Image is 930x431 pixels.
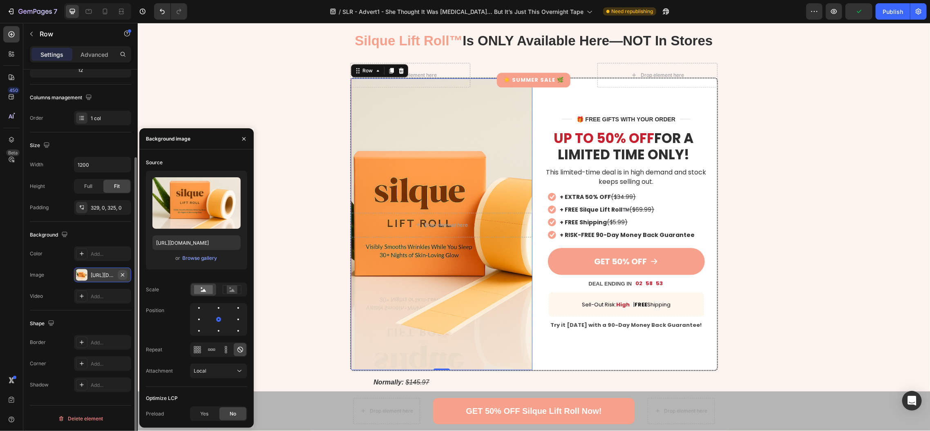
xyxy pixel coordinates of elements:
[146,395,178,402] div: Optimize LCP
[200,410,208,418] span: Yes
[146,346,162,353] div: Repeat
[58,414,103,424] div: Delete element
[902,391,922,411] div: Open Intercom Messenger
[295,375,496,401] a: GET 50% OFF Silque Lift Roll Now!
[3,3,61,20] button: 7
[30,183,45,190] div: Height
[366,53,426,61] p: ☀️ SUMMER SALE 🌿
[146,159,163,166] div: Source
[497,278,510,286] strong: FREE
[30,250,42,257] div: Color
[30,381,49,389] div: Shadow
[91,339,129,346] div: Add...
[498,257,505,264] div: 02
[508,257,515,264] div: 58
[194,368,206,374] span: Local
[30,293,43,300] div: Video
[256,49,299,56] div: Drop element here
[399,107,573,140] p: FOR A LIMITED TIME ONLY!
[8,87,20,94] div: 450
[190,364,247,378] button: Local
[444,278,478,286] span: Sell-Out Risk:
[423,183,492,191] strong: + FREE Silque Lift Roll™️
[496,278,533,286] span: | Shipping
[30,360,46,367] div: Corner
[342,7,583,16] span: SLR - Advert1 - She Thought It Was [MEDICAL_DATA]… But It’s Just This Overnight Tape
[413,298,564,306] strong: Try it [DATE] with a 90-Day Money Back Guarantee!
[410,195,418,203] img: PLP_Bullet-Point_Checkmark_80x80px_1.png
[6,150,20,156] div: Beta
[416,106,516,125] span: UP TO 50% OFF
[423,195,469,203] strong: + FREE Shipping
[423,170,474,178] strong: + EXTRA 50% OFF
[474,170,499,178] s: ($34.99)
[492,183,517,191] s: ($69.99)
[40,29,109,39] p: Row
[30,161,43,168] div: Width
[146,410,164,418] div: Preload
[91,204,129,212] div: 329, 0, 325, 0
[456,233,509,244] strong: GET 50% OFF
[230,410,236,418] span: No
[30,318,56,329] div: Shape
[30,204,49,211] div: Padding
[30,412,131,425] button: Delete element
[287,199,331,205] div: Drop element here
[478,278,492,286] strong: High
[236,368,279,375] strong: [DATE] ONLY:
[91,272,114,279] div: [URL][DOMAIN_NAME]
[91,360,129,368] div: Add...
[91,115,129,122] div: 1 col
[30,271,44,279] div: Image
[146,135,190,143] div: Background image
[146,307,164,314] div: Position
[232,385,275,391] div: Drop element here
[423,208,557,216] strong: + RISK-FREE 90-Day Money Back Guarantee
[503,49,546,56] div: Drop element here
[152,235,241,250] input: https://example.com/image.jpg
[469,195,490,203] s: ($5.99)
[40,50,63,59] p: Settings
[31,65,130,76] div: 12
[54,7,57,16] p: 7
[114,183,120,190] span: Fit
[30,140,51,151] div: Size
[30,230,69,241] div: Background
[451,258,494,264] span: DEAL ENDING IN
[138,23,930,431] iframe: Design area
[30,339,46,346] div: Border
[152,177,241,229] img: preview-image
[883,7,903,16] div: Publish
[91,382,129,389] div: Add...
[518,257,525,264] div: 53
[30,92,94,103] div: Columns management
[30,114,43,122] div: Order
[182,254,218,262] button: Browse gallery
[154,3,187,20] div: Undo/Redo
[146,286,159,293] div: Scale
[268,356,292,363] s: $145.97
[183,255,217,262] div: Browse gallery
[359,50,433,65] a: ☀️ SUMMER SALE 🌿
[91,250,129,258] div: Add...
[409,145,569,163] span: This limited-time deal is in high demand and stock keeps selling out.
[74,157,131,172] input: Auto
[84,183,92,190] span: Full
[236,368,299,375] i: $34.99
[91,293,129,300] div: Add...
[236,356,266,363] strong: Normally:
[611,8,653,15] span: Need republishing
[410,170,418,178] img: PLP_Bullet-Point_Checkmark_80x80px_1.png
[80,50,108,59] p: Advanced
[224,44,237,51] div: Row
[410,225,567,252] a: GET 50% OFF
[527,385,570,391] div: Drop element here
[328,383,464,392] strong: GET 50% OFF Silque Lift Roll Now!
[146,367,173,375] div: Attachment
[410,208,418,216] img: PLP_Bullet-Point_Checkmark_80x80px_1.png
[176,253,181,263] span: or
[410,183,418,191] img: PLP_Bullet-Point_Checkmark_80x80px_1.png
